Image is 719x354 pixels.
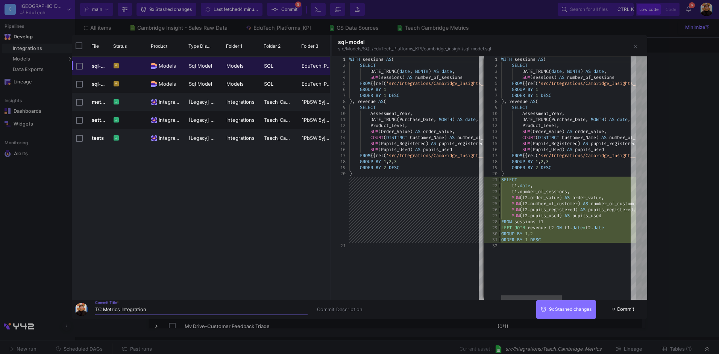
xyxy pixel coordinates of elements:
span: number_of_sessions [520,189,567,195]
span: AS [538,56,543,62]
span: revenue [509,98,528,104]
div: SQL [260,57,297,75]
div: 1PbSWi5yj1ARstKjsFjtAHLlKYNfKoxf__S9X4iEjXR4_Metrics [297,129,335,147]
div: 20 [332,171,346,177]
span: , [405,123,407,129]
span: , [538,159,541,165]
span: ) [562,129,564,135]
span: Assessment_Year [370,110,410,116]
span: DESC [389,165,399,171]
span: DATE_TRUNC [522,116,549,123]
span: Folder 2 [264,43,281,49]
span: Purchase_Date [551,116,586,123]
span: 3 [394,159,397,165]
span: , [604,68,607,74]
span: sessions [533,74,554,80]
span: BY [528,86,533,92]
span: 'src/Integrations/Cambridge_Insights___GA4/website [386,80,518,86]
span: ( [535,153,538,159]
span: t1 [512,189,517,195]
span: DATE_TRUNC [370,116,397,123]
span: AS [449,135,455,141]
div: 18 [484,159,498,165]
span: ( [530,74,533,80]
span: ( [397,116,399,123]
div: 5 [332,80,346,86]
span: ref [376,153,384,159]
span: Pupils_Registered [381,141,426,147]
div: src/Models/SQL/EduTech_Platforms_KPI/cambridge_insight/sql-model.sql [338,46,607,52]
span: GROUP [512,159,525,165]
span: SUM [522,141,530,147]
span: 2 [384,165,386,171]
span: date [465,116,476,123]
span: ) [410,129,413,135]
span: Commit [611,306,634,312]
span: DISTINCT [386,135,407,141]
div: 15 [332,141,346,147]
span: , [562,68,564,74]
span: Integrations [159,129,181,147]
span: Customer_Name [410,135,444,141]
span: Pupils_Used [381,147,410,153]
span: ) [578,141,580,147]
div: 2 [332,62,346,68]
span: sessions [363,56,384,62]
div: Press SPACE to select this row. [72,111,373,129]
div: 17 [484,153,498,159]
span: Order_Value [533,129,562,135]
div: 16 [484,147,498,153]
textarea: Editor content;Press Alt+F1 for Accessibility Options. [349,56,350,57]
span: 1 [384,86,386,92]
span: SUM [522,147,530,153]
div: Integrations [222,93,260,111]
span: date [551,68,562,74]
span: date [520,183,530,189]
span: MONTH [439,116,452,123]
span: pupils_used [575,147,604,153]
div: 6 [332,86,346,92]
span: ( [543,56,546,62]
span: number_of_sessions [567,74,614,80]
span: DATE_TRUNC [522,68,549,74]
div: Press SPACE to select this row. [72,93,373,111]
span: COUNT [370,135,384,141]
div: 4 [484,74,498,80]
span: ( [520,195,522,201]
span: AS [567,129,572,135]
div: sql-model [338,38,607,46]
span: ref [528,80,535,86]
span: BY [528,159,533,165]
div: 1PbSWi5yj1ARstKjsFjtAHLlKYNfKoxf__S9X4iEjXR4_Metrics [297,111,335,129]
span: 2 [535,165,538,171]
span: Customer_Name [562,135,596,141]
span: {{ [370,80,376,86]
span: ( [384,135,386,141]
button: Commit [598,300,647,319]
span: SUM [370,141,378,147]
span: ORDER [360,165,373,171]
span: 2 [389,159,391,165]
div: Teach_Cambridge_Metrics [260,129,297,147]
div: SQL [260,75,297,93]
span: Sql Model [189,57,218,75]
span: , [391,159,394,165]
span: ) [452,116,455,123]
span: pupils_registered [591,141,636,147]
span: ) [554,74,557,80]
div: Models [222,75,260,93]
span: ( [378,74,381,80]
span: ( [535,135,538,141]
span: WITH [501,56,512,62]
span: ) [426,141,428,147]
span: ), [349,98,355,104]
div: 10 [332,110,346,116]
span: , [434,116,436,123]
span: ( [378,129,381,135]
span: ( [530,129,533,135]
span: SELECT [360,62,376,68]
span: SUM [512,195,520,201]
span: File [91,43,99,49]
span: 2 [541,159,543,165]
